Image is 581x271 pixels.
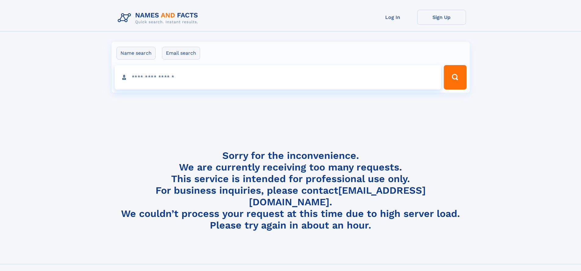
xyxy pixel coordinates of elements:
[117,47,156,60] label: Name search
[162,47,200,60] label: Email search
[417,10,466,25] a: Sign Up
[115,150,466,231] h4: Sorry for the inconvenience. We are currently receiving too many requests. This service is intend...
[368,10,417,25] a: Log In
[115,65,441,90] input: search input
[249,185,426,208] a: [EMAIL_ADDRESS][DOMAIN_NAME]
[115,10,203,26] img: Logo Names and Facts
[444,65,466,90] button: Search Button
